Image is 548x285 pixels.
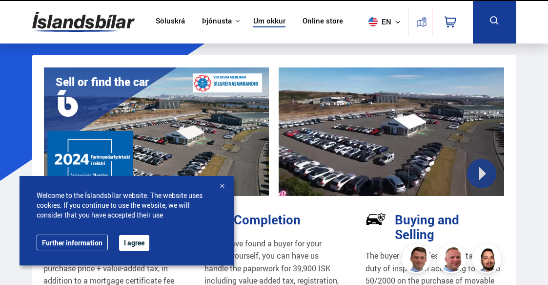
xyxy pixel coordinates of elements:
[234,212,301,227] h3: Completion
[44,67,269,196] img: eKx6w-_Home_640_.png
[32,6,135,38] img: G0Ugv5HjCgRt.svg
[253,17,285,27] a: Um okkur
[56,75,149,88] h1: Sell or find the car
[37,235,108,250] a: Further information
[368,17,378,26] img: svg+xml;base64,PHN2ZyB4bWxucz0iaHR0cDovL3d3dy53My5vcmcvMjAwMC9zdmciIHdpZHRoPSI1MTIiIGhlaWdodD0iNT...
[119,235,149,251] button: I agree
[365,7,408,36] button: en
[403,245,432,275] img: FbJEzSuNWCJXmdc-.webp
[303,17,343,27] a: Online store
[473,245,503,275] img: nhp88E3Fdnt1Opn2.png
[365,17,389,26] span: en
[365,209,386,229] img: -Svtn6bYgwAsiwNX.svg
[395,212,490,241] h3: Buying and Selling
[37,191,217,220] span: Welcome to the Íslandsbílar website. The website uses cookies. If you continue to use the website...
[202,17,232,26] button: Þjónusta
[156,17,185,27] a: Söluskrá
[438,245,467,275] img: siFngHWaQ9KaOqBr.png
